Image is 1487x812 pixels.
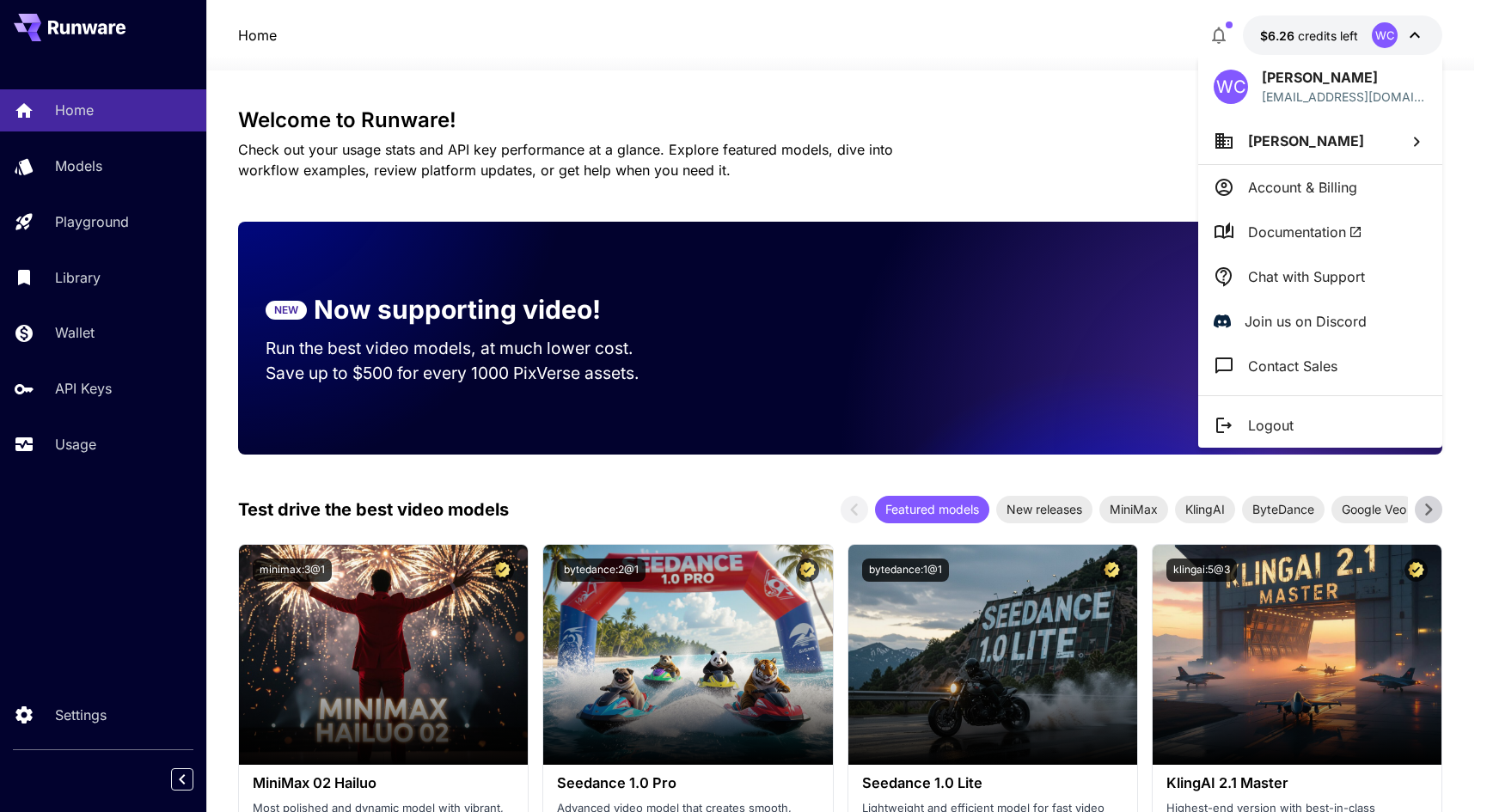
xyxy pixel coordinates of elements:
p: Logout [1248,415,1294,436]
p: Contact Sales [1248,356,1337,376]
span: [PERSON_NAME] [1248,132,1364,150]
p: Chat with Support [1248,266,1365,287]
div: wc@teamhlr.com [1262,88,1427,106]
p: Join us on Discord [1245,311,1367,332]
p: [PERSON_NAME] [1262,67,1427,88]
span: Documentation [1248,222,1362,242]
div: WC [1214,70,1248,104]
p: Account & Billing [1248,177,1357,198]
button: [PERSON_NAME] [1198,118,1442,164]
p: [EMAIL_ADDRESS][DOMAIN_NAME] [1262,88,1427,106]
